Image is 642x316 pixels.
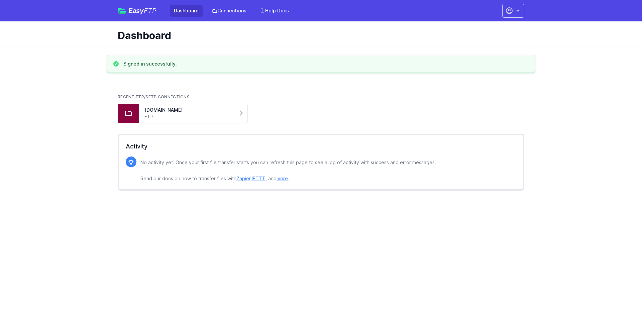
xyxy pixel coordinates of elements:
[140,159,436,183] p: No activity yet. Once your first file transfer starts you can refresh this page to see a log of a...
[126,142,516,151] h2: Activity
[128,7,156,14] span: Easy
[144,107,229,113] a: [DOMAIN_NAME]
[256,5,293,17] a: Help Docs
[277,176,288,181] a: more
[170,5,203,17] a: Dashboard
[118,29,519,41] h1: Dashboard
[208,5,250,17] a: Connections
[252,176,265,181] a: IFTTT
[144,113,229,120] a: FTP
[118,8,126,14] img: easyftp_logo.png
[123,61,177,67] h3: Signed in successfully.
[144,7,156,15] span: FTP
[236,176,250,181] a: Zapier
[118,7,156,14] a: EasyFTP
[118,94,524,100] h2: Recent FTP/SFTP Connections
